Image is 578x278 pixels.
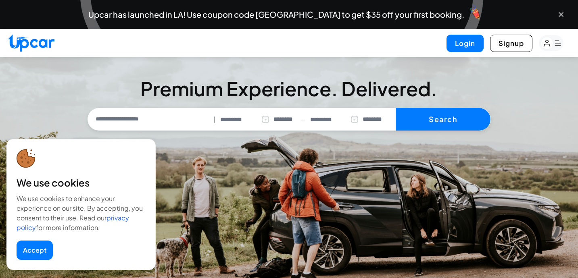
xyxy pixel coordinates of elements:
[17,176,146,189] div: We use cookies
[213,115,215,124] span: |
[8,34,54,52] img: Upcar Logo
[300,115,305,124] span: —
[17,241,53,260] button: Accept
[490,35,532,52] button: Signup
[88,79,491,98] h3: Premium Experience. Delivered.
[17,149,35,168] img: cookie-icon.svg
[88,10,464,19] span: Upcar has launched in LA! Use coupon code [GEOGRAPHIC_DATA] to get $35 off your first booking.
[17,194,146,232] div: We use cookies to enhance your experience on our site. By accepting, you consent to their use. Re...
[557,10,565,19] button: Close banner
[447,35,484,52] button: Login
[396,108,490,131] button: Search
